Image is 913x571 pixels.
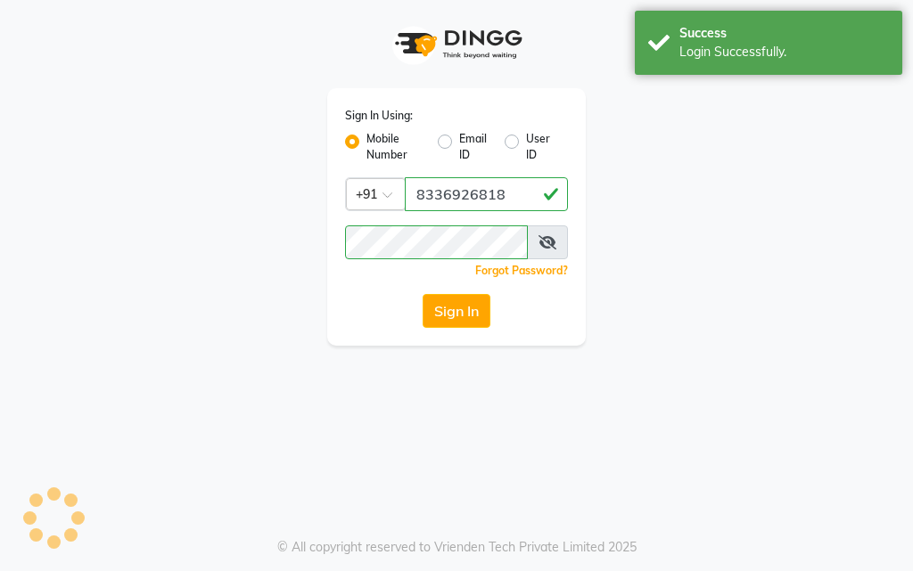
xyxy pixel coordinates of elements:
[679,24,889,43] div: Success
[526,131,554,163] label: User ID
[385,18,528,70] img: logo1.svg
[423,294,490,328] button: Sign In
[405,177,568,211] input: Username
[475,264,568,277] a: Forgot Password?
[345,225,528,259] input: Username
[366,131,424,163] label: Mobile Number
[679,43,889,61] div: Login Successfully.
[459,131,489,163] label: Email ID
[345,108,413,124] label: Sign In Using:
